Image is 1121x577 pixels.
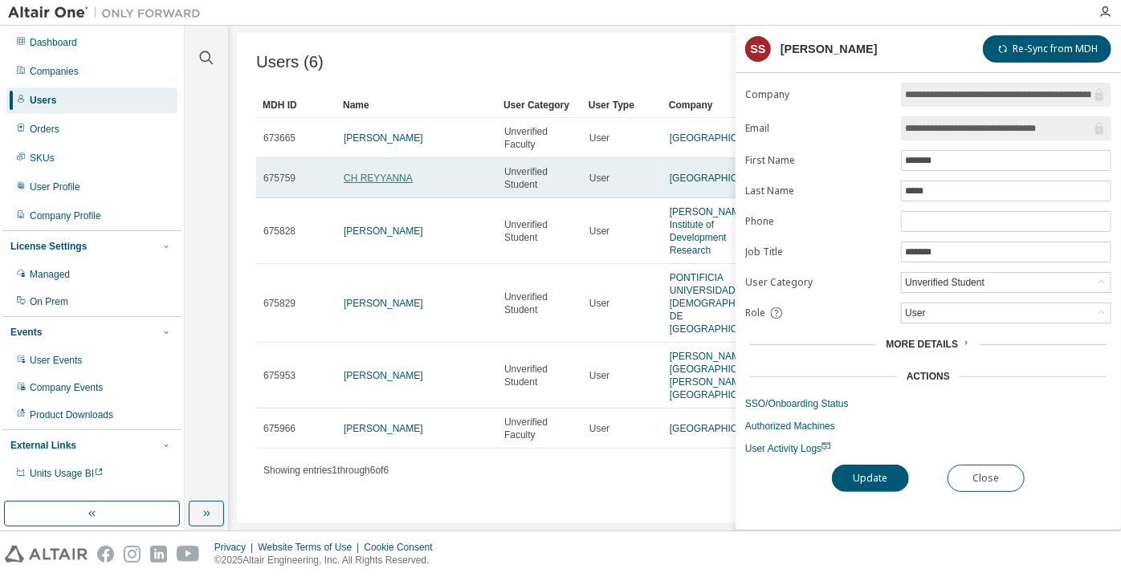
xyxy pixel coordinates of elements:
[30,408,113,421] div: Product Downloads
[781,43,878,55] div: [PERSON_NAME]
[124,546,141,563] img: instagram.svg
[97,546,114,563] img: facebook.svg
[589,422,609,435] span: User
[263,132,296,144] span: 673665
[150,546,167,563] img: linkedin.svg
[589,297,609,310] span: User
[10,240,87,253] div: License Settings
[263,422,296,435] span: 675966
[589,225,609,238] span: User
[745,246,891,258] label: Job Title
[263,369,296,382] span: 675953
[344,173,413,184] a: CH REYYANNA
[30,94,56,107] div: Users
[670,132,770,144] a: [GEOGRAPHIC_DATA]
[832,465,909,492] button: Update
[30,123,59,136] div: Orders
[177,546,200,563] img: youtube.svg
[589,132,609,144] span: User
[670,423,770,434] a: [GEOGRAPHIC_DATA]
[886,339,958,350] span: More Details
[263,297,296,310] span: 675829
[8,5,209,21] img: Altair One
[745,36,771,62] div: ss
[30,65,79,78] div: Companies
[10,439,76,452] div: External Links
[344,370,423,381] a: [PERSON_NAME]
[263,92,330,118] div: MDH ID
[745,307,765,319] span: Role
[30,468,104,479] span: Units Usage BI
[902,273,1111,292] div: Unverified Student
[364,541,442,554] div: Cookie Consent
[503,92,576,118] div: User Category
[745,88,891,101] label: Company
[30,209,101,222] div: Company Profile
[948,465,1025,492] button: Close
[504,363,575,388] span: Unverified Student
[504,165,575,191] span: Unverified Student
[902,303,1111,323] div: User
[263,225,296,238] span: 675828
[745,185,891,197] label: Last Name
[670,206,749,256] a: [PERSON_NAME] Institute of Development Research
[504,291,575,316] span: Unverified Student
[256,53,324,71] span: Users (6)
[214,554,442,567] p: © 2025 Altair Engineering, Inc. All Rights Reserved.
[745,397,1111,410] a: SSO/Onboarding Status
[30,381,103,394] div: Company Events
[589,172,609,185] span: User
[745,154,891,167] label: First Name
[30,181,80,193] div: User Profile
[589,369,609,382] span: User
[504,416,575,441] span: Unverified Faculty
[344,423,423,434] a: [PERSON_NAME]
[344,298,423,309] a: [PERSON_NAME]
[745,443,831,454] span: User Activity Logs
[30,295,68,308] div: On Prem
[263,172,296,185] span: 675759
[30,268,70,281] div: Managed
[30,36,77,49] div: Dashboard
[214,541,258,554] div: Privacy
[5,546,88,563] img: altair_logo.svg
[30,354,82,367] div: User Events
[504,218,575,244] span: Unverified Student
[258,541,364,554] div: Website Terms of Use
[745,122,891,135] label: Email
[10,326,42,339] div: Events
[670,272,777,335] a: PONTIFICIA UNIVERSIDADE [DEMOGRAPHIC_DATA] DE [GEOGRAPHIC_DATA]
[263,465,389,476] span: Showing entries 1 through 6 of 6
[670,173,770,184] a: [GEOGRAPHIC_DATA]
[344,226,423,237] a: [PERSON_NAME]
[907,370,950,383] div: Actions
[670,351,772,400] a: [PERSON_NAME][GEOGRAPHIC_DATA], [PERSON_NAME][GEOGRAPHIC_DATA]
[30,152,55,165] div: SKUs
[745,215,891,228] label: Phone
[903,304,927,322] div: User
[903,274,987,291] div: Unverified Student
[344,132,423,144] a: [PERSON_NAME]
[343,92,491,118] div: Name
[504,125,575,151] span: Unverified Faculty
[745,276,891,289] label: User Category
[589,92,656,118] div: User Type
[745,420,1111,433] a: Authorized Machines
[669,92,736,118] div: Company
[983,35,1111,63] button: Re-Sync from MDH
